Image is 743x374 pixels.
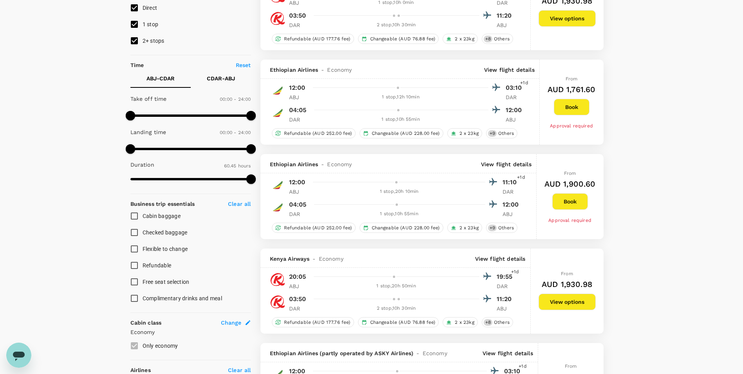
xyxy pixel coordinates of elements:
p: 03:50 [289,11,306,20]
span: Others [491,319,513,326]
span: +1d [511,268,519,276]
div: 2 x 23kg [447,223,482,233]
span: Change [221,319,242,327]
span: Economy [423,349,447,357]
p: DAR [289,210,309,218]
div: 1 stop , 10h 55min [313,210,485,218]
span: Ethiopian Airlines (partly operated by ASKY Airlines) [270,349,414,357]
span: Economy [319,255,343,263]
div: +8Others [482,317,513,327]
div: 2 x 23kg [443,34,477,44]
p: Clear all [228,200,251,208]
span: +1d [519,363,526,370]
p: DAR [497,282,516,290]
p: 11:10 [503,178,522,187]
span: - [309,255,318,263]
img: KQ [270,294,286,310]
span: Economy [327,160,352,168]
span: From [561,271,573,276]
span: 2 x 23kg [452,319,477,326]
p: Clear all [228,366,251,374]
iframe: Button to launch messaging window [6,343,31,368]
span: Changeable (AUD 76.88 fee) [367,36,439,42]
span: + 9 [488,130,497,137]
p: 11:20 [497,294,516,304]
p: View flight details [475,255,526,263]
span: Cabin baggage [143,213,181,219]
span: Changeable (AUD 228.00 fee) [369,225,443,231]
span: Changeable (AUD 228.00 fee) [369,130,443,137]
h6: AUD 1,761.60 [548,83,596,96]
p: View flight details [484,66,535,74]
span: + 8 [484,319,492,326]
p: 04:05 [289,105,307,115]
span: Refundable (AUD 252.00 fee) [281,130,355,137]
span: Refundable (AUD 177.76 fee) [281,319,354,326]
div: Refundable (AUD 177.76 fee) [272,34,354,44]
h6: AUD 1,930.98 [542,278,592,290]
span: Changeable (AUD 76.88 fee) [367,319,439,326]
div: +9Others [486,223,517,233]
span: Ethiopian Airlines [270,66,318,74]
p: ABJ [497,305,516,312]
span: + 9 [488,225,497,231]
span: - [318,160,327,168]
h6: AUD 1,900.60 [544,178,596,190]
p: Landing time [130,128,166,136]
span: Others [491,36,513,42]
div: Changeable (AUD 76.88 fee) [358,34,439,44]
span: Refundable (AUD 252.00 fee) [281,225,355,231]
span: Approval required [548,218,591,223]
span: 00:00 - 24:00 [220,130,251,135]
div: 1 stop , 10h 55min [313,116,488,123]
button: Book [552,193,588,210]
p: 03:10 [506,83,525,93]
span: Ethiopian Airlines [270,160,318,168]
span: Others [495,130,517,137]
div: 2 x 23kg [447,128,482,138]
p: View flight details [483,349,533,357]
p: ABJ [503,210,522,218]
span: 00:00 - 24:00 [220,96,251,102]
img: ET [270,177,286,193]
p: 11:20 [497,11,516,20]
strong: Cabin class [130,320,162,326]
span: - [413,349,422,357]
span: 2 x 23kg [452,36,477,42]
span: Approval required [550,123,593,129]
span: 2 x 23kg [456,130,482,137]
span: +1d [520,79,528,87]
p: DAR [503,188,522,196]
p: Reset [236,61,251,69]
p: ABJ [289,282,309,290]
span: - [318,66,327,74]
div: 2 x 23kg [443,317,477,327]
span: +1d [517,174,525,182]
span: Complimentary drinks and meal [143,295,222,301]
p: 04:05 [289,200,307,209]
span: 1 stop [143,21,159,27]
p: ABJ [506,116,525,123]
p: DAR [289,21,309,29]
strong: Airlines [130,367,151,373]
p: 20:05 [289,272,306,281]
p: View flight details [481,160,531,168]
span: Checked baggage [143,229,188,236]
div: Changeable (AUD 228.00 fee) [360,128,443,138]
span: From [566,76,578,82]
span: 2+ stops [143,38,165,44]
p: ABJ [497,21,516,29]
div: Refundable (AUD 177.76 fee) [272,317,354,327]
p: 03:50 [289,294,306,304]
span: Refundable [143,262,172,269]
img: ET [270,200,286,215]
span: Economy [327,66,352,74]
p: ABJ [289,188,309,196]
span: From [565,363,577,369]
img: ET [270,83,286,98]
div: +9Others [486,128,517,138]
p: DAR [506,93,525,101]
img: KQ [270,11,286,26]
div: Refundable (AUD 252.00 fee) [272,128,356,138]
button: Book [554,99,589,115]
